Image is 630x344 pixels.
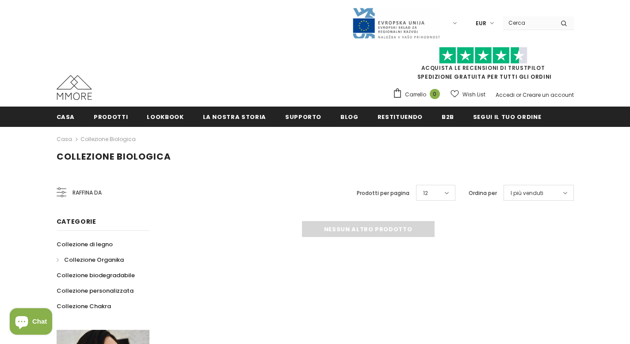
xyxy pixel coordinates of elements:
span: 0 [430,89,440,99]
span: Segui il tuo ordine [473,113,541,121]
a: Wish List [451,87,485,102]
span: Lookbook [147,113,183,121]
a: Collezione Chakra [57,298,111,314]
span: EUR [476,19,486,28]
span: Collezione biologica [57,150,171,163]
a: Casa [57,107,75,126]
span: Collezione personalizzata [57,287,134,295]
span: Categorie [57,217,96,226]
a: Accedi [496,91,515,99]
span: Carrello [405,90,426,99]
a: Javni Razpis [352,19,440,27]
span: Collezione di legno [57,240,113,248]
span: Casa [57,113,75,121]
a: Lookbook [147,107,183,126]
img: Casi MMORE [57,75,92,100]
a: La nostra storia [203,107,266,126]
a: Prodotti [94,107,128,126]
img: Fidati di Pilot Stars [439,47,527,64]
span: I più venduti [511,189,543,198]
a: B2B [442,107,454,126]
input: Search Site [503,16,554,29]
a: Collezione biodegradabile [57,268,135,283]
span: Collezione Organika [64,256,124,264]
span: Raffina da [73,188,102,198]
a: Acquista le recensioni di TrustPilot [421,64,545,72]
a: Restituendo [378,107,423,126]
span: Prodotti [94,113,128,121]
a: Blog [340,107,359,126]
label: Prodotti per pagina [357,189,409,198]
a: Collezione biologica [80,135,136,143]
a: Carrello 0 [393,88,444,101]
inbox-online-store-chat: Shopify online store chat [7,308,55,337]
span: or [516,91,521,99]
span: 12 [423,189,428,198]
span: Collezione biodegradabile [57,271,135,279]
span: Wish List [462,90,485,99]
span: B2B [442,113,454,121]
a: Creare un account [523,91,574,99]
a: Segui il tuo ordine [473,107,541,126]
a: Collezione di legno [57,237,113,252]
a: Collezione personalizzata [57,283,134,298]
label: Ordina per [469,189,497,198]
a: supporto [285,107,321,126]
span: Restituendo [378,113,423,121]
img: Javni Razpis [352,7,440,39]
a: Casa [57,134,72,145]
span: La nostra storia [203,113,266,121]
a: Collezione Organika [57,252,124,268]
span: SPEDIZIONE GRATUITA PER TUTTI GLI ORDINI [393,51,574,80]
span: Collezione Chakra [57,302,111,310]
span: supporto [285,113,321,121]
span: Blog [340,113,359,121]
